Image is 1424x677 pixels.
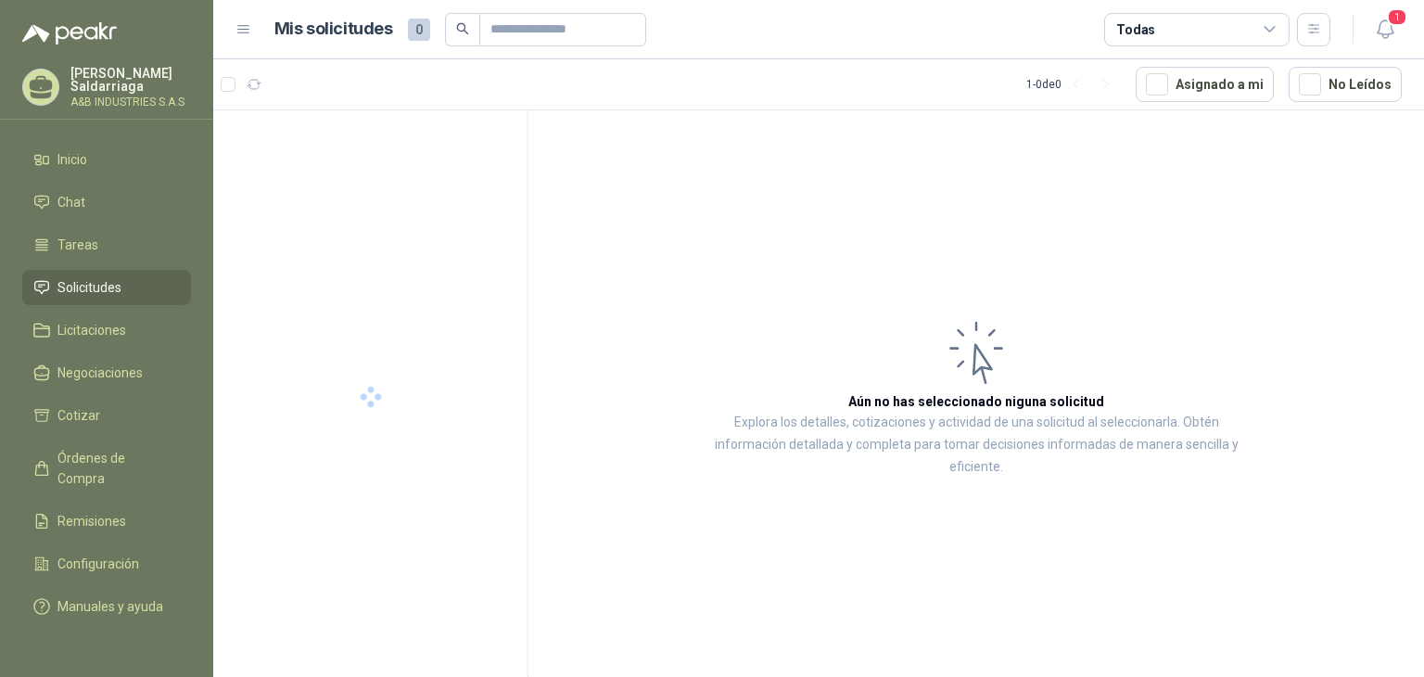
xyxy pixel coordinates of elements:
[22,22,117,45] img: Logo peakr
[57,554,139,574] span: Configuración
[70,96,191,108] p: A&B INDUSTRIES S.A.S
[22,355,191,390] a: Negociaciones
[70,67,191,93] p: [PERSON_NAME] Saldarriaga
[22,227,191,262] a: Tareas
[274,16,393,43] h1: Mis solicitudes
[22,313,191,348] a: Licitaciones
[57,363,143,383] span: Negociaciones
[456,22,469,35] span: search
[22,441,191,496] a: Órdenes de Compra
[22,398,191,433] a: Cotizar
[57,596,163,617] span: Manuales y ayuda
[57,320,126,340] span: Licitaciones
[1368,13,1402,46] button: 1
[1026,70,1121,99] div: 1 - 0 de 0
[22,142,191,177] a: Inicio
[714,412,1239,479] p: Explora los detalles, cotizaciones y actividad de una solicitud al seleccionarla. Obtén informaci...
[57,448,173,489] span: Órdenes de Compra
[408,19,430,41] span: 0
[57,405,100,426] span: Cotizar
[57,192,85,212] span: Chat
[22,504,191,539] a: Remisiones
[1136,67,1274,102] button: Asignado a mi
[22,185,191,220] a: Chat
[57,235,98,255] span: Tareas
[57,149,87,170] span: Inicio
[22,589,191,624] a: Manuales y ayuda
[1387,8,1407,26] span: 1
[1289,67,1402,102] button: No Leídos
[1116,19,1155,40] div: Todas
[848,391,1104,412] h3: Aún no has seleccionado niguna solicitud
[22,546,191,581] a: Configuración
[57,277,121,298] span: Solicitudes
[57,511,126,531] span: Remisiones
[22,270,191,305] a: Solicitudes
